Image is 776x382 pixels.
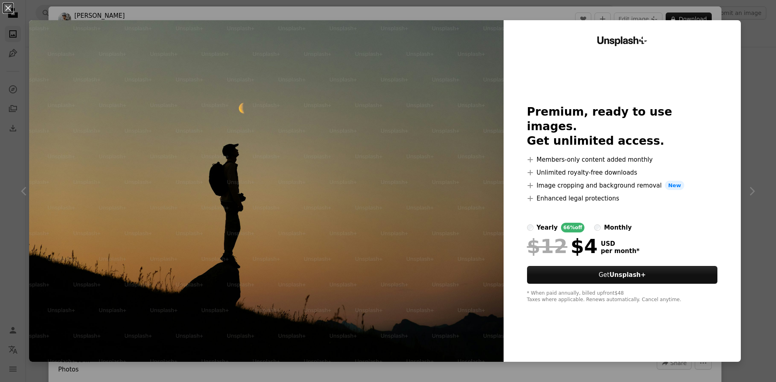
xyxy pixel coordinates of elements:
[609,271,646,279] strong: Unsplash+
[527,236,598,257] div: $4
[604,223,632,232] div: monthly
[527,168,718,177] li: Unlimited royalty-free downloads
[527,181,718,190] li: Image cropping and background removal
[561,223,585,232] div: 66% off
[594,224,601,231] input: monthly
[665,181,684,190] span: New
[527,224,533,231] input: yearly66%off
[527,194,718,203] li: Enhanced legal protections
[537,223,558,232] div: yearly
[527,236,567,257] span: $12
[601,240,640,247] span: USD
[527,105,718,148] h2: Premium, ready to use images. Get unlimited access.
[601,247,640,255] span: per month *
[527,290,718,303] div: * When paid annually, billed upfront $48 Taxes where applicable. Renews automatically. Cancel any...
[527,266,718,284] button: GetUnsplash+
[527,155,718,165] li: Members-only content added monthly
